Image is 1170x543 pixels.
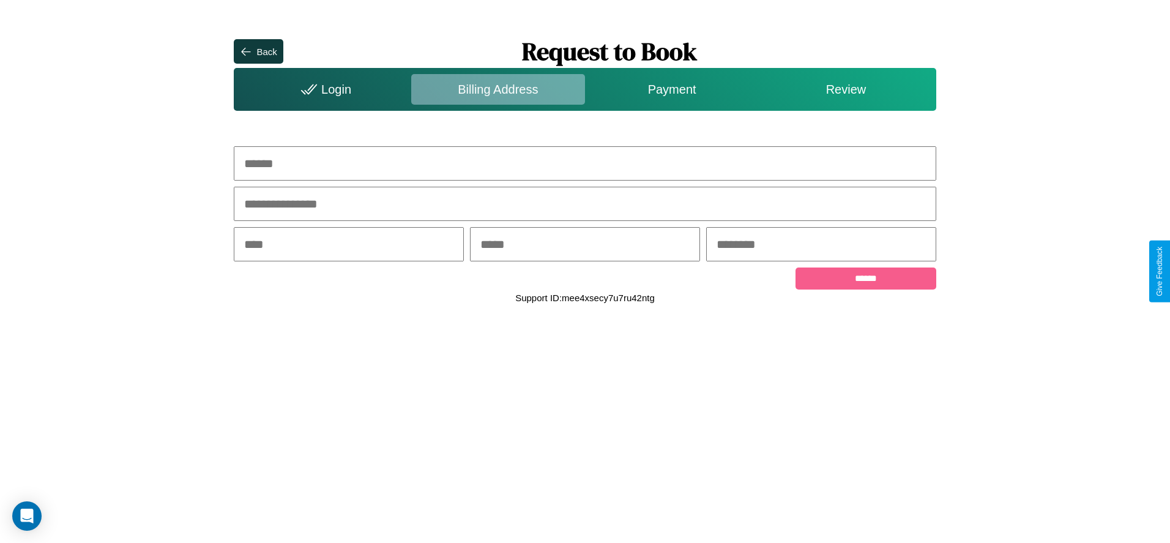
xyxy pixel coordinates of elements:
div: Payment [585,74,759,105]
div: Review [759,74,933,105]
div: Give Feedback [1155,247,1164,296]
div: Back [256,47,277,57]
button: Back [234,39,283,64]
h1: Request to Book [283,35,936,68]
div: Login [237,74,411,105]
div: Billing Address [411,74,585,105]
div: Open Intercom Messenger [12,501,42,531]
p: Support ID: mee4xsecy7u7ru42ntg [515,290,655,306]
